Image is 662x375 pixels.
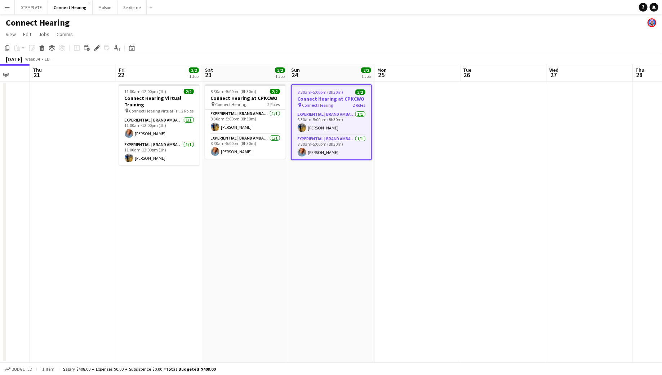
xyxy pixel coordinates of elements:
[3,30,19,39] a: View
[291,67,300,73] span: Sun
[189,67,199,73] span: 2/2
[205,84,286,159] app-job-card: 8:30am-5:00pm (8h30m)2/2Connect Hearing at CPKCWO Connect Hearing2 RolesExperiential | Brand Amba...
[6,17,70,28] h1: Connect Hearing
[63,366,216,372] div: Salary $408.00 + Expenses $0.00 + Subsistence $0.00 =
[48,0,93,14] button: Connect Hearing
[291,84,372,160] app-job-card: 8:30am-5:00pm (8h30m)2/2Connect Hearing at CPKCWO Connect Hearing2 RolesExperiential | Brand Amba...
[292,110,371,135] app-card-role: Experiential | Brand Ambassador1/18:30am-5:00pm (8h30m)[PERSON_NAME]
[184,89,194,94] span: 2/2
[118,71,125,79] span: 22
[353,102,365,108] span: 2 Roles
[270,89,280,94] span: 2/2
[292,135,371,159] app-card-role: Experiential | Brand Ambassador1/18:30am-5:00pm (8h30m)[PERSON_NAME]
[119,84,200,165] app-job-card: 11:00am-12:00pm (1h)2/2Connect Hearing Virtual Training Connect Hearing Virtual Training2 RolesEx...
[204,71,213,79] span: 23
[23,31,31,37] span: Edit
[361,74,371,79] div: 1 Job
[45,56,52,62] div: EDT
[292,96,371,102] h3: Connect Hearing at CPKCWO
[6,31,16,37] span: View
[119,141,200,165] app-card-role: Experiential | Brand Ambassador1/111:00am-12:00pm (1h)[PERSON_NAME]
[355,89,365,95] span: 2/2
[93,0,117,14] button: Molson
[12,367,32,372] span: Budgeted
[189,74,199,79] div: 1 Job
[15,0,48,14] button: 0TEMPLATE
[635,71,645,79] span: 28
[275,74,285,79] div: 1 Job
[550,67,559,73] span: Wed
[377,67,387,73] span: Mon
[275,67,285,73] span: 2/2
[376,71,387,79] span: 25
[463,67,472,73] span: Tue
[298,89,343,95] span: 8:30am-5:00pm (8h30m)
[205,134,286,159] app-card-role: Experiential | Brand Ambassador1/18:30am-5:00pm (8h30m)[PERSON_NAME]
[119,116,200,141] app-card-role: Experiential | Brand Ambassador1/111:00am-12:00pm (1h)[PERSON_NAME]
[205,67,213,73] span: Sat
[40,366,57,372] span: 1 item
[119,67,125,73] span: Fri
[24,56,42,62] span: Week 34
[119,95,200,108] h3: Connect Hearing Virtual Training
[32,71,42,79] span: 21
[548,71,559,79] span: 27
[54,30,76,39] a: Comms
[268,102,280,107] span: 2 Roles
[205,110,286,134] app-card-role: Experiential | Brand Ambassador1/18:30am-5:00pm (8h30m)[PERSON_NAME]
[462,71,472,79] span: 26
[4,365,34,373] button: Budgeted
[290,71,300,79] span: 24
[20,30,34,39] a: Edit
[211,89,257,94] span: 8:30am-5:00pm (8h30m)
[36,30,52,39] a: Jobs
[57,31,73,37] span: Comms
[648,18,656,27] app-user-avatar: Johannie Lamothe
[302,102,333,108] span: Connect Hearing
[182,108,194,114] span: 2 Roles
[129,108,182,114] span: Connect Hearing Virtual Training
[636,67,645,73] span: Thu
[205,95,286,101] h3: Connect Hearing at CPKCWO
[166,366,216,372] span: Total Budgeted $408.00
[216,102,246,107] span: Connect Hearing
[6,56,22,63] div: [DATE]
[361,67,371,73] span: 2/2
[125,89,166,94] span: 11:00am-12:00pm (1h)
[39,31,49,37] span: Jobs
[33,67,42,73] span: Thu
[117,0,147,14] button: Septieme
